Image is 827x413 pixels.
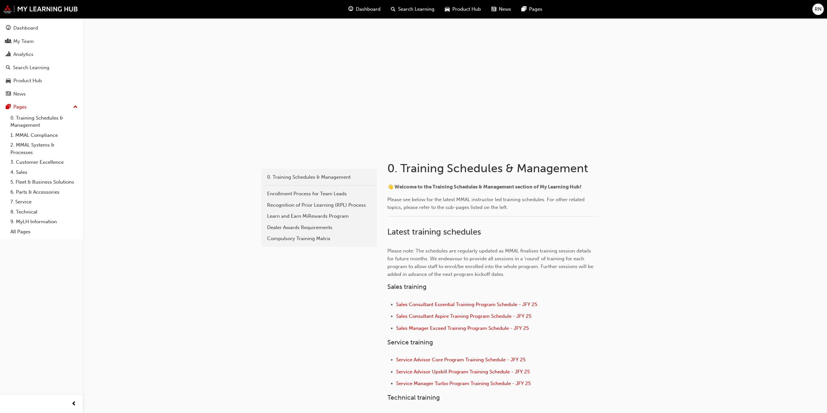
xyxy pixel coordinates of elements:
[264,200,374,211] a: Recognition of Prior Learning (RPL) Process
[343,3,386,16] a: guage-iconDashboard
[386,3,440,16] a: search-iconSearch Learning
[6,104,11,110] span: pages-icon
[6,39,11,45] span: people-icon
[815,6,821,13] span: RN
[3,75,80,87] a: Product Hub
[6,25,11,31] span: guage-icon
[73,103,78,111] span: up-icon
[491,5,496,13] span: news-icon
[387,197,586,210] span: Please see below for the latest MMAL instructor led training schedules. For other related topics,...
[8,217,80,227] a: 9. MyLH Information
[264,172,374,183] a: 0. Training Schedules & Management
[8,227,80,237] a: All Pages
[3,62,80,74] a: Search Learning
[396,313,531,319] a: Sales Consultant Aspire Training Program Schedule - JFY 25
[8,140,80,157] a: 2. MMAL Systems & Processes
[71,400,76,408] span: prev-icon
[3,21,80,101] button: DashboardMy TeamAnalyticsSearch LearningProduct HubNews
[267,201,371,209] div: Recognition of Prior Learning (RPL) Process
[3,101,80,113] button: Pages
[8,130,80,140] a: 1. MMAL Compliance
[8,197,80,207] a: 7. Service
[812,4,824,15] button: RN
[3,35,80,47] a: My Team
[13,38,34,45] div: My Team
[6,52,11,58] span: chart-icon
[3,48,80,60] a: Analytics
[387,184,581,190] span: 👋 Welcome to the Training Schedules & Management section of My Learning Hub!
[264,222,374,233] a: Dealer Awards Requirements
[267,190,371,198] div: Enrollment Process for Team Leads
[387,227,481,237] span: Latest training schedules
[387,161,601,175] h1: 0. Training Schedules & Management
[396,369,530,375] a: Service Advisor Upskill Program Training Schedule - JFY 25
[13,103,27,111] div: Pages
[8,207,80,217] a: 8. Technical
[387,394,440,401] span: Technical training
[264,188,374,200] a: Enrollment Process for Team Leads
[516,3,548,16] a: pages-iconPages
[387,339,433,346] span: Service training
[13,77,42,84] div: Product Hub
[529,6,542,13] span: Pages
[8,157,80,167] a: 3. Customer Excellence
[522,5,526,13] span: pages-icon
[267,224,371,231] div: Dealer Awards Requirements
[13,90,26,98] div: News
[8,113,80,130] a: 0. Training Schedules & Management
[8,167,80,177] a: 4. Sales
[3,5,78,13] img: mmal
[387,248,595,277] span: Please note: The schedules are regularly updated as MMAL finalises training session details for f...
[8,177,80,187] a: 5. Fleet & Business Solutions
[13,24,38,32] div: Dashboard
[13,64,49,71] div: Search Learning
[452,6,481,13] span: Product Hub
[3,22,80,34] a: Dashboard
[396,325,529,331] a: Sales Manager Exceed Training Program Schedule - JFY 25
[440,3,486,16] a: car-iconProduct Hub
[396,302,537,307] a: Sales Consultant Essential Training Program Schedule - JFY 25
[267,235,371,242] div: Compulsory Training Matrix
[264,211,374,222] a: Learn and Earn MiRewards Program
[356,6,381,13] span: Dashboard
[348,5,353,13] span: guage-icon
[267,213,371,220] div: Learn and Earn MiRewards Program
[267,174,371,181] div: 0. Training Schedules & Management
[391,5,395,13] span: search-icon
[396,381,531,386] a: Service Manager Turbo Program Training Schedule - JFY 25
[387,283,427,290] span: Sales training
[398,6,434,13] span: Search Learning
[6,78,11,84] span: car-icon
[396,357,525,363] a: Service Advisor Core Program Training Schedule - JFY 25
[8,187,80,197] a: 6. Parts & Accessories
[6,91,11,97] span: news-icon
[264,233,374,244] a: Compulsory Training Matrix
[13,51,33,58] div: Analytics
[499,6,511,13] span: News
[445,5,450,13] span: car-icon
[6,65,10,71] span: search-icon
[486,3,516,16] a: news-iconNews
[3,88,80,100] a: News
